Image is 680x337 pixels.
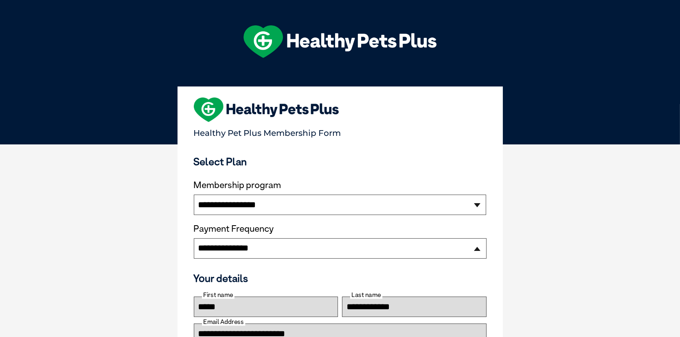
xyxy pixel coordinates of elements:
[194,155,487,168] h3: Select Plan
[243,25,437,58] img: hpp-logo-landscape-green-white.png
[194,124,487,138] p: Healthy Pet Plus Membership Form
[194,224,274,234] label: Payment Frequency
[194,98,339,122] img: heart-shape-hpp-logo-large.png
[202,291,235,299] label: First name
[194,180,487,191] label: Membership program
[202,318,245,326] label: Email Address
[194,272,487,284] h3: Your details
[350,291,382,299] label: Last name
